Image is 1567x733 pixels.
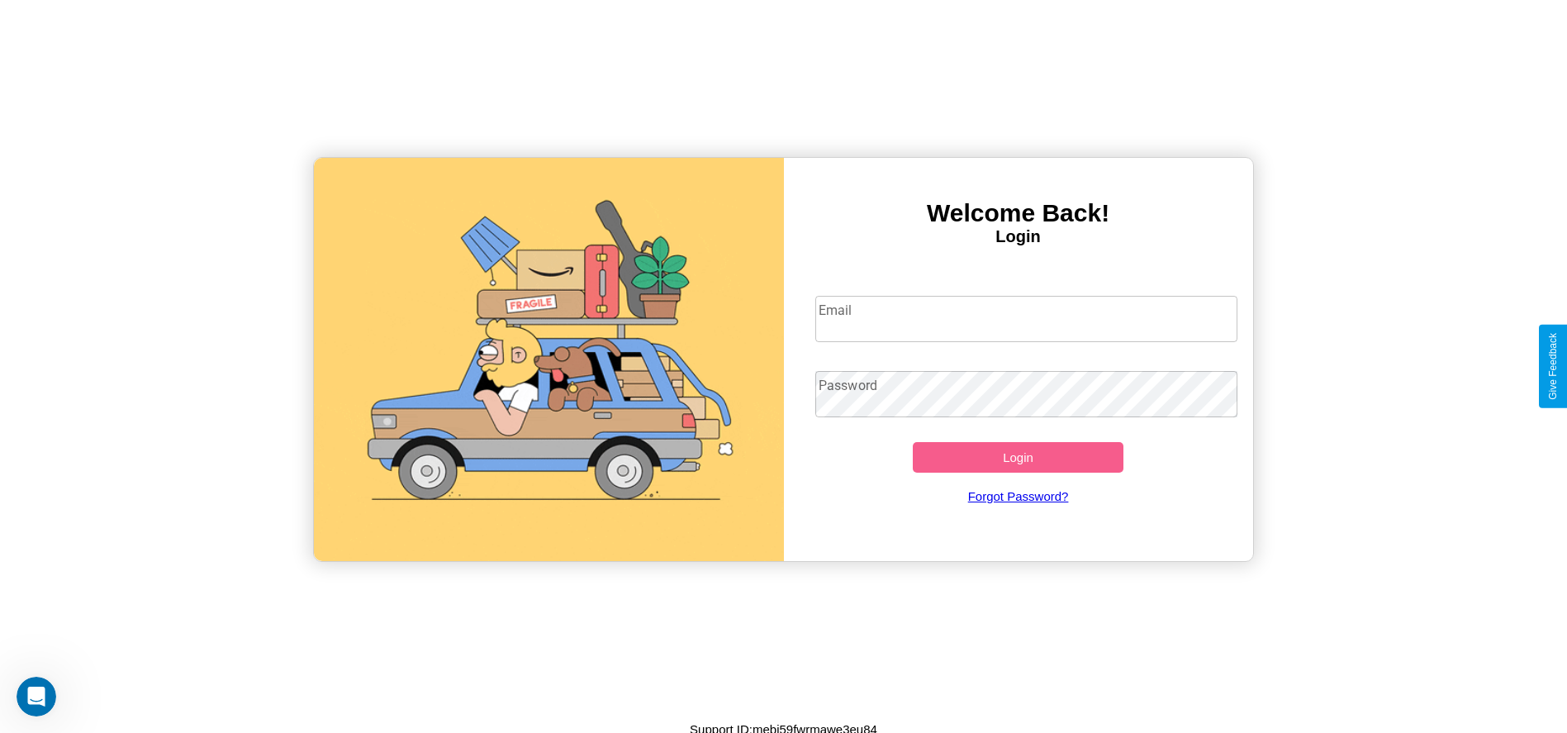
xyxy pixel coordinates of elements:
[17,677,56,716] iframe: Intercom live chat
[1547,333,1559,400] div: Give Feedback
[784,199,1253,227] h3: Welcome Back!
[784,227,1253,246] h4: Login
[913,442,1124,473] button: Login
[314,158,783,561] img: gif
[807,473,1229,520] a: Forgot Password?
